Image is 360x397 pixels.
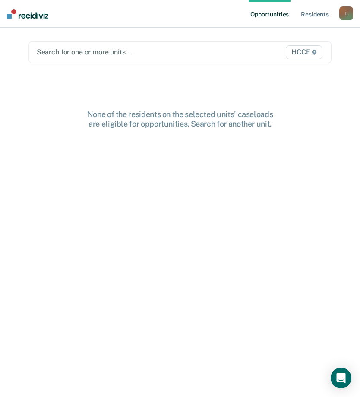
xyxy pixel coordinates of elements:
button: l [339,6,353,20]
div: None of the residents on the selected units' caseloads are eligible for opportunities. Search for... [42,110,318,128]
div: Open Intercom Messenger [331,368,351,388]
span: HCCF [286,45,322,59]
img: Recidiviz [7,9,48,19]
